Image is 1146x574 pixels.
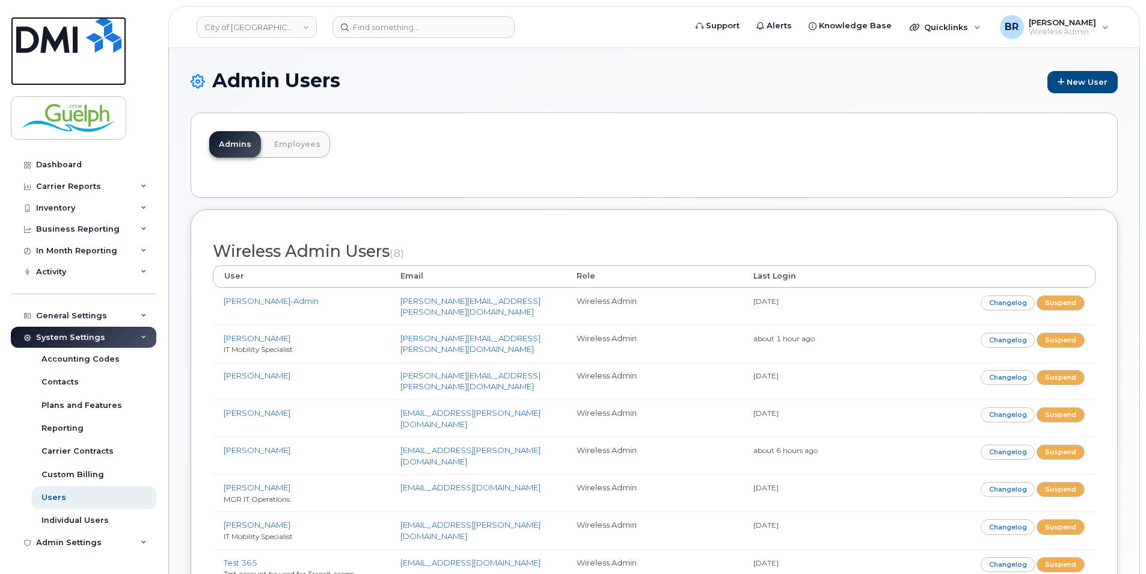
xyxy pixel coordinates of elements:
[753,483,779,492] small: [DATE]
[566,288,743,325] td: Wireless Admin
[400,408,541,429] a: [EMAIL_ADDRESS][PERSON_NAME][DOMAIN_NAME]
[981,295,1035,310] a: Changelog
[1037,557,1085,572] a: Suspend
[566,511,743,549] td: Wireless Admin
[1037,482,1085,497] a: Suspend
[1037,295,1085,310] a: Suspend
[566,400,743,437] td: Wireless Admin
[224,345,293,354] small: IT Mobility Specialist
[400,333,541,354] a: [PERSON_NAME][EMAIL_ADDRESS][PERSON_NAME][DOMAIN_NAME]
[265,131,330,158] a: Employees
[981,482,1035,497] a: Changelog
[566,437,743,474] td: Wireless Admin
[753,297,779,306] small: [DATE]
[400,520,541,541] a: [EMAIL_ADDRESS][PERSON_NAME][DOMAIN_NAME]
[981,519,1035,534] a: Changelog
[981,407,1035,422] a: Changelog
[753,409,779,418] small: [DATE]
[743,265,919,287] th: Last Login
[224,495,290,504] small: MGR IT Operations
[1037,333,1085,348] a: Suspend
[981,557,1035,572] a: Changelog
[981,445,1035,460] a: Changelog
[981,333,1035,348] a: Changelog
[753,520,779,529] small: [DATE]
[753,558,779,567] small: [DATE]
[213,265,390,287] th: User
[191,70,1118,93] h1: Admin Users
[1037,519,1085,534] a: Suspend
[224,296,319,306] a: [PERSON_NAME]-Admin
[753,334,815,343] small: about 1 hour ago
[1037,445,1085,460] a: Suspend
[224,371,290,380] a: [PERSON_NAME]
[1037,407,1085,422] a: Suspend
[566,362,743,400] td: Wireless Admin
[566,265,743,287] th: Role
[390,265,566,287] th: Email
[224,445,290,455] a: [PERSON_NAME]
[1037,370,1085,385] a: Suspend
[1047,71,1118,93] a: New User
[981,370,1035,385] a: Changelog
[224,408,290,418] a: [PERSON_NAME]
[753,371,779,380] small: [DATE]
[224,483,290,492] a: [PERSON_NAME]
[224,520,290,529] a: [PERSON_NAME]
[400,296,541,317] a: [PERSON_NAME][EMAIL_ADDRESS][PERSON_NAME][DOMAIN_NAME]
[390,247,404,259] small: (8)
[566,325,743,362] td: Wireless Admin
[213,242,1095,261] h2: Wireless Admin Users
[224,333,290,343] a: [PERSON_NAME]
[224,532,293,541] small: IT Mobility Specialist
[400,483,541,492] a: [EMAIL_ADDRESS][DOMAIN_NAME]
[400,558,541,567] a: [EMAIL_ADDRESS][DOMAIN_NAME]
[400,371,541,392] a: [PERSON_NAME][EMAIL_ADDRESS][PERSON_NAME][DOMAIN_NAME]
[209,131,261,158] a: Admins
[753,446,818,455] small: about 6 hours ago
[566,474,743,511] td: Wireless Admin
[224,558,257,567] a: Test 365
[400,445,541,466] a: [EMAIL_ADDRESS][PERSON_NAME][DOMAIN_NAME]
